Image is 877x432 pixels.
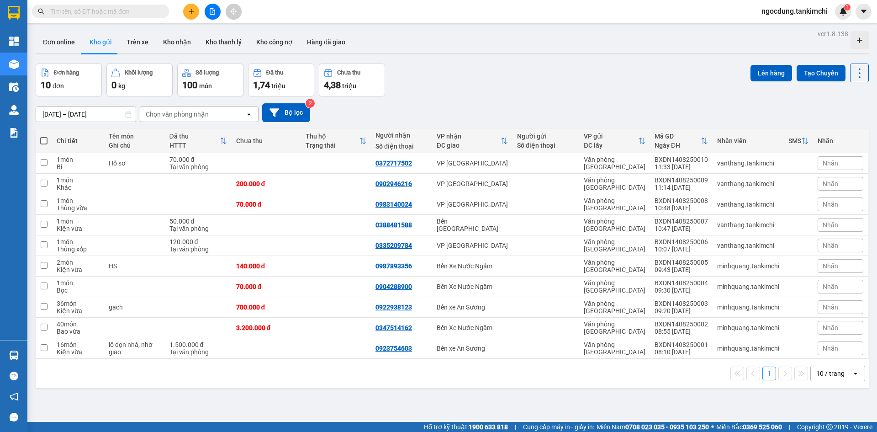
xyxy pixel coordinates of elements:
div: Chi tiết [57,137,100,144]
button: Lên hàng [750,65,792,81]
div: HS [109,262,160,270]
div: vanthang.tankimchi [717,242,779,249]
div: minhquang.tankimchi [717,283,779,290]
span: Miền Bắc [716,422,782,432]
span: notification [10,392,18,401]
button: Kho thanh lý [198,31,249,53]
th: Toggle SortBy [301,129,371,153]
div: BXDN1408250008 [655,197,708,204]
div: vanthang.tankimchi [717,180,779,187]
div: 08:55 [DATE] [655,328,708,335]
img: solution-icon [9,128,19,138]
div: VP [GEOGRAPHIC_DATA] [437,201,508,208]
div: ĐC lấy [584,142,638,149]
th: Toggle SortBy [579,129,650,153]
div: 10 / trang [816,369,845,378]
img: logo-vxr [8,6,20,20]
div: Bọc [57,287,100,294]
div: minhquang.tankimchi [717,304,779,311]
div: 08:10 [DATE] [655,348,708,356]
div: 10:48 [DATE] [655,204,708,212]
div: Ghi chú [109,142,160,149]
span: Nhãn [823,180,838,187]
div: Chọn văn phòng nhận [146,110,209,119]
div: 09:20 [DATE] [655,307,708,315]
button: aim [226,4,242,20]
img: icon-new-feature [839,7,847,16]
strong: 1900 633 818 [469,423,508,431]
input: Select a date range. [36,107,136,122]
div: 700.000 đ [236,304,297,311]
div: 16 món [57,341,100,348]
div: vanthang.tankimchi [717,160,779,167]
span: Nhãn [823,160,838,167]
span: Hỗ trợ kỹ thuật: [424,422,508,432]
div: BXDN1408250005 [655,259,708,266]
span: 10 [41,80,51,91]
div: Khác [57,184,100,191]
div: Kiện vừa [57,225,100,232]
div: 0388481588 [375,221,412,229]
div: 1 món [57,238,100,245]
div: BXDN1408250004 [655,279,708,287]
div: Thùng vừa [57,204,100,212]
div: Văn phòng [GEOGRAPHIC_DATA] [584,279,645,294]
div: minhquang.tankimchi [717,324,779,331]
span: Nhãn [823,221,838,229]
div: Tạo kho hàng mới [851,31,869,49]
span: kg [118,82,125,90]
div: Bến xe An Sương [437,345,508,352]
div: Tại văn phòng [169,245,227,253]
div: BXDN1408250009 [655,176,708,184]
div: Nhân viên [717,137,779,144]
div: Văn phòng [GEOGRAPHIC_DATA] [584,218,645,232]
div: 70.000 đ [236,201,297,208]
div: BXDN1408250002 [655,320,708,328]
div: Văn phòng [GEOGRAPHIC_DATA] [584,259,645,273]
span: copyright [826,424,833,430]
span: Nhãn [823,201,838,208]
span: search [38,8,44,15]
div: 40 món [57,320,100,328]
span: triệu [271,82,285,90]
div: Văn phòng [GEOGRAPHIC_DATA] [584,300,645,315]
span: Nhãn [823,324,838,331]
div: BXDN1408250007 [655,218,708,225]
button: Trên xe [119,31,156,53]
span: | [789,422,790,432]
th: Toggle SortBy [165,129,232,153]
div: 1 món [57,156,100,163]
div: BXDN1408250010 [655,156,708,163]
button: Kho gửi [82,31,119,53]
span: Miền Nam [597,422,709,432]
img: warehouse-icon [9,82,19,92]
div: Người gửi [517,133,575,140]
div: Đã thu [169,133,220,140]
div: 0347514162 [375,324,412,331]
strong: 0708 023 035 - 0935 103 250 [625,423,709,431]
div: ver 1.8.138 [818,29,848,39]
div: 200.000 đ [236,180,297,187]
div: 3.200.000 đ [236,324,297,331]
div: HTTT [169,142,220,149]
div: Bến Xe Nước Ngầm [437,283,508,290]
div: 0904288900 [375,283,412,290]
div: Bến [GEOGRAPHIC_DATA] [437,218,508,232]
div: 70.000 đ [236,283,297,290]
div: Ngày ĐH [655,142,701,149]
input: Tìm tên, số ĐT hoặc mã đơn [50,6,158,16]
div: BXDN1408250006 [655,238,708,245]
div: Hồ sơ [109,160,160,167]
div: Bến xe An Sương [437,304,508,311]
span: question-circle [10,372,18,380]
button: 1 [762,367,776,380]
div: 36 món [57,300,100,307]
button: plus [183,4,199,20]
img: warehouse-icon [9,351,19,360]
div: Bến Xe Nước Ngầm [437,262,508,270]
div: Văn phòng [GEOGRAPHIC_DATA] [584,238,645,253]
span: Nhãn [823,304,838,311]
div: Kiện vừa [57,307,100,315]
div: Trạng thái [306,142,359,149]
img: dashboard-icon [9,37,19,46]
